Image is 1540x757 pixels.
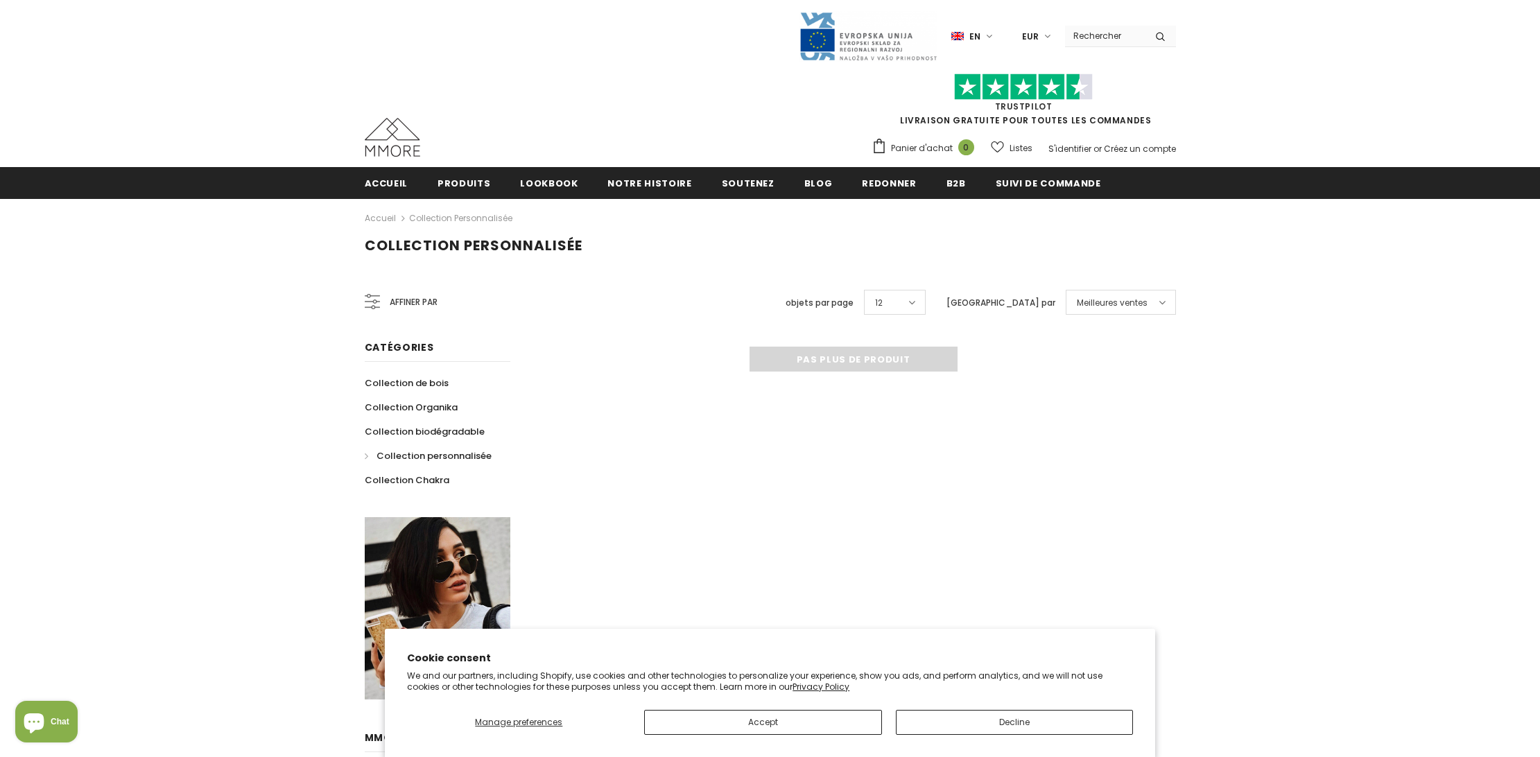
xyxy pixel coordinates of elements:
span: Lookbook [520,177,578,190]
span: Affiner par [390,295,438,310]
span: Listes [1010,141,1032,155]
span: Collection de bois [365,376,449,390]
span: soutenez [722,177,775,190]
img: i-lang-1.png [951,31,964,42]
span: Blog [804,177,833,190]
label: [GEOGRAPHIC_DATA] par [946,296,1055,310]
span: Collection personnalisée [377,449,492,462]
button: Decline [896,710,1133,735]
span: Collection biodégradable [365,425,485,438]
span: LIVRAISON GRATUITE POUR TOUTES LES COMMANDES [872,80,1176,126]
a: Privacy Policy [793,681,849,693]
a: Collection personnalisée [365,444,492,468]
a: soutenez [722,167,775,198]
span: Panier d'achat [891,141,953,155]
a: Produits [438,167,490,198]
a: Collection de bois [365,371,449,395]
span: MMORE [365,731,406,745]
a: Collection Organika [365,395,458,419]
span: Produits [438,177,490,190]
a: Créez un compte [1104,143,1176,155]
a: S'identifier [1048,143,1091,155]
a: Blog [804,167,833,198]
a: Collection personnalisée [409,212,512,224]
a: B2B [946,167,966,198]
a: Listes [991,136,1032,160]
span: Suivi de commande [996,177,1101,190]
button: Manage preferences [407,710,630,735]
span: 0 [958,139,974,155]
a: Suivi de commande [996,167,1101,198]
a: Collection biodégradable [365,419,485,444]
img: Cas MMORE [365,118,420,157]
button: Accept [644,710,881,735]
label: objets par page [786,296,854,310]
a: Notre histoire [607,167,691,198]
h2: Cookie consent [407,651,1133,665]
span: Notre histoire [607,177,691,190]
a: Redonner [862,167,916,198]
span: Collection Chakra [365,473,449,487]
a: Accueil [365,167,408,198]
span: Accueil [365,177,408,190]
span: Catégories [365,340,434,354]
input: Search Site [1065,26,1145,46]
span: 12 [875,296,883,310]
a: Javni Razpis [799,30,937,42]
img: Faites confiance aux étoiles pilotes [954,73,1093,101]
a: Panier d'achat 0 [872,138,981,159]
a: TrustPilot [995,101,1053,112]
span: or [1093,143,1102,155]
inbox-online-store-chat: Shopify online store chat [11,701,82,746]
span: Manage preferences [475,716,562,728]
a: Lookbook [520,167,578,198]
span: Meilleures ventes [1077,296,1148,310]
a: Collection Chakra [365,468,449,492]
img: Javni Razpis [799,11,937,62]
span: EUR [1022,30,1039,44]
span: Redonner [862,177,916,190]
a: Accueil [365,210,396,227]
p: We and our partners, including Shopify, use cookies and other technologies to personalize your ex... [407,670,1133,692]
span: B2B [946,177,966,190]
span: Collection personnalisée [365,236,582,255]
span: en [969,30,980,44]
span: Collection Organika [365,401,458,414]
